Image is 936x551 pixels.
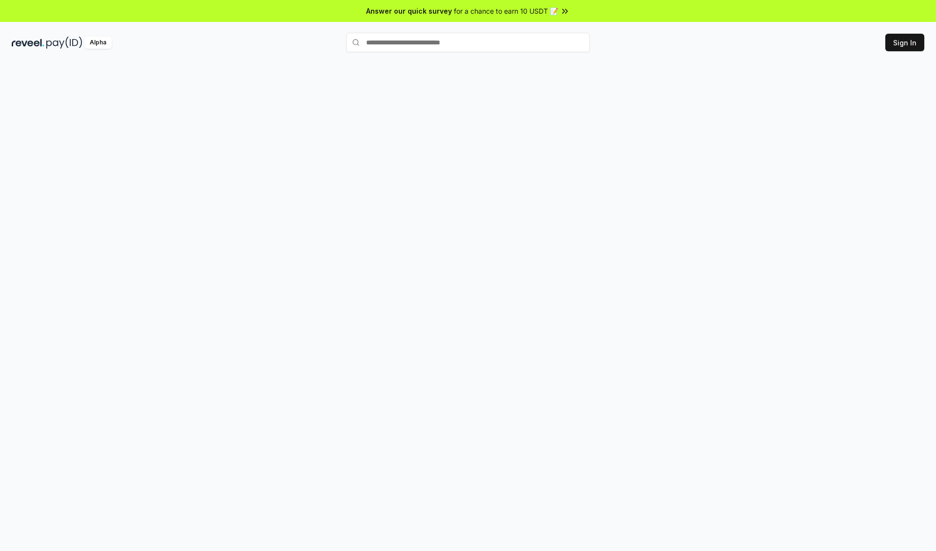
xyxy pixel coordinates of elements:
img: pay_id [46,37,82,49]
span: Answer our quick survey [366,6,452,16]
span: for a chance to earn 10 USDT 📝 [454,6,558,16]
button: Sign In [885,34,924,51]
div: Alpha [84,37,112,49]
img: reveel_dark [12,37,44,49]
